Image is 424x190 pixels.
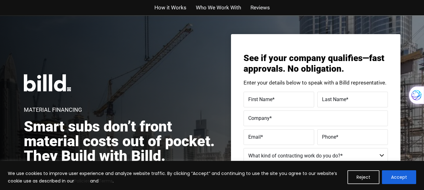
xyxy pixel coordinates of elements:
[248,96,272,102] span: First Name
[196,3,241,12] a: Who We Work With
[382,170,416,184] button: Accept
[244,53,388,74] h3: See if your company qualifies—fast approvals. No obligation.
[347,170,379,184] button: Reject
[248,134,261,140] span: Email
[74,178,90,184] a: Policies
[248,115,270,121] span: Company
[244,80,388,85] p: Enter your details below to speak with a Billd representative.
[8,170,343,185] p: We use cookies to improve user experience and analyze website traffic. By clicking “Accept” and c...
[99,178,113,184] a: Terms
[24,107,82,113] h1: Material Financing
[250,3,270,12] a: Reviews
[322,96,346,102] span: Last Name
[24,119,219,163] h2: Smart subs don’t front material costs out of pocket. They Build with Billd.
[154,3,186,12] a: How it Works
[322,134,336,140] span: Phone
